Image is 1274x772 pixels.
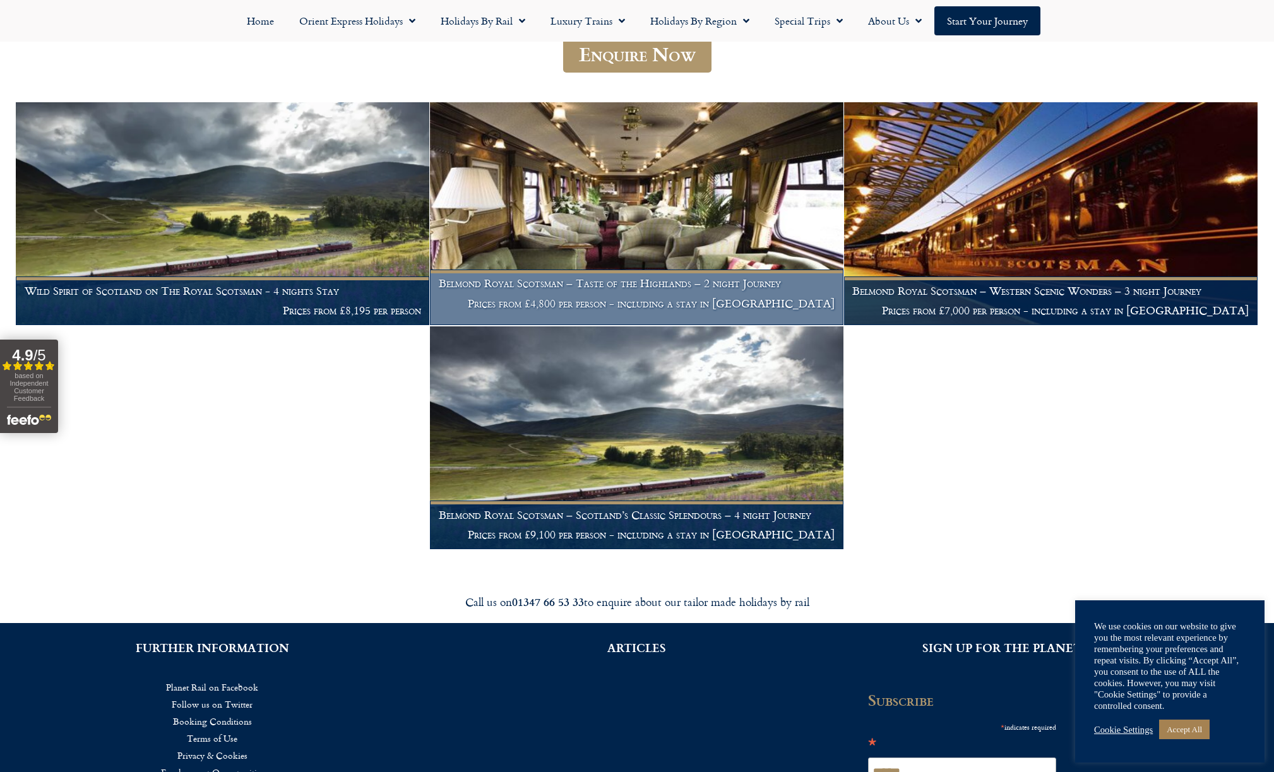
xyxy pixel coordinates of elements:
[439,277,835,290] h1: Belmond Royal Scotsman – Taste of the Highlands – 2 night Journey
[538,6,638,35] a: Luxury Trains
[19,747,406,764] a: Privacy & Cookies
[844,102,1258,326] a: Belmond Royal Scotsman – Western Scenic Wonders – 3 night Journey Prices from £7,000 per person -...
[234,6,287,35] a: Home
[19,679,406,696] a: Planet Rail on Facebook
[439,509,835,521] h1: Belmond Royal Scotsman – Scotland’s Classic Splendours – 4 night Journey
[25,285,421,297] h1: Wild Spirit of Scotland on The Royal Scotsman - 4 nights Stay
[16,102,430,326] a: Wild Spirit of Scotland on The Royal Scotsman - 4 nights Stay Prices from £8,195 per person
[762,6,855,35] a: Special Trips
[934,6,1040,35] a: Start your Journey
[439,528,835,541] p: Prices from £9,100 per person - including a stay in [GEOGRAPHIC_DATA]
[439,297,835,310] p: Prices from £4,800 per person - including a stay in [GEOGRAPHIC_DATA]
[844,102,1258,325] img: The Royal Scotsman Planet Rail Holidays
[19,696,406,713] a: Follow us on Twitter
[6,6,1268,35] nav: Menu
[430,102,844,326] a: Belmond Royal Scotsman – Taste of the Highlands – 2 night Journey Prices from £4,800 per person -...
[638,6,762,35] a: Holidays by Region
[852,285,1249,297] h1: Belmond Royal Scotsman – Western Scenic Wonders – 3 night Journey
[868,691,1064,709] h2: Subscribe
[868,642,1255,653] h2: SIGN UP FOR THE PLANET RAIL NEWSLETTER
[430,326,844,550] a: Belmond Royal Scotsman – Scotland’s Classic Splendours – 4 night Journey Prices from £9,100 per p...
[19,642,406,653] h2: FURTHER INFORMATION
[428,6,538,35] a: Holidays by Rail
[25,304,421,317] p: Prices from £8,195 per person
[1159,720,1210,739] a: Accept All
[444,642,831,653] h2: ARTICLES
[287,6,428,35] a: Orient Express Holidays
[19,730,406,747] a: Terms of Use
[1094,621,1246,711] div: We use cookies on our website to give you the most relevant experience by remembering your prefer...
[512,593,584,610] strong: 01347 66 53 33
[19,713,406,730] a: Booking Conditions
[1094,724,1153,735] a: Cookie Settings
[855,6,934,35] a: About Us
[283,595,991,609] div: Call us on to enquire about our tailor made holidays by rail
[868,718,1056,734] div: indicates required
[852,304,1249,317] p: Prices from £7,000 per person - including a stay in [GEOGRAPHIC_DATA]
[563,35,711,73] a: Enquire Now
